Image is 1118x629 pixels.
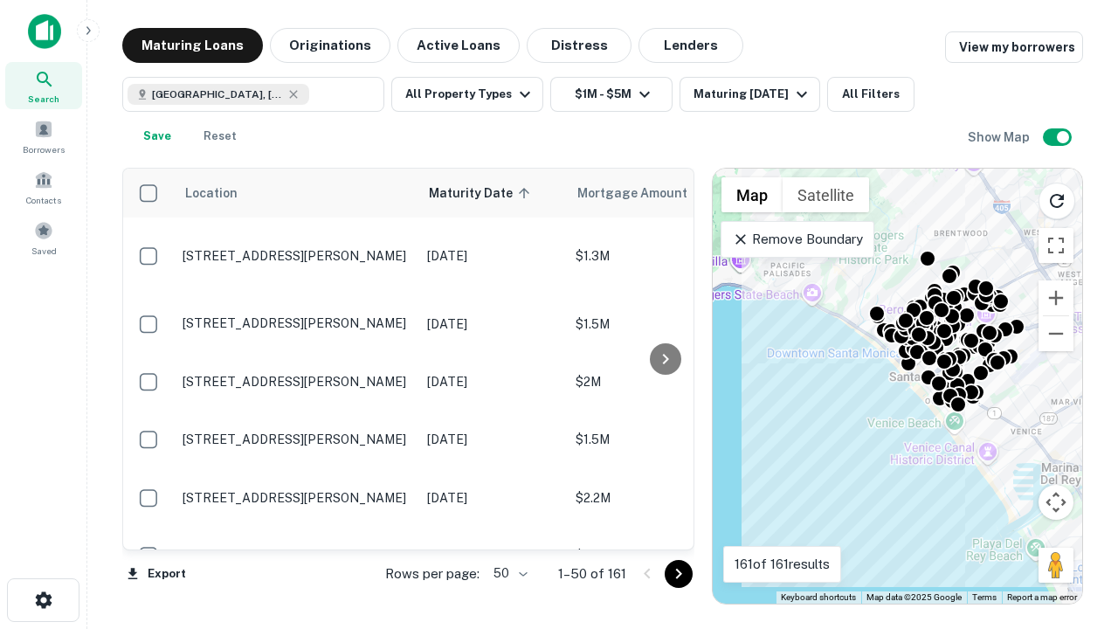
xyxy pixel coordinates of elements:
button: All Property Types [391,77,543,112]
p: 161 of 161 results [735,554,830,575]
span: Mortgage Amount [577,183,710,204]
button: Show satellite imagery [783,177,869,212]
button: Show street map [721,177,783,212]
span: Maturity Date [429,183,535,204]
p: [DATE] [427,488,558,508]
button: Export [122,561,190,587]
button: Maturing Loans [122,28,263,63]
p: [DATE] [427,372,558,391]
img: capitalize-icon.png [28,14,61,49]
button: Maturing [DATE] [680,77,820,112]
p: [DATE] [427,430,558,449]
div: 0 0 [713,169,1082,604]
p: $1.3M [576,246,750,266]
button: Toggle fullscreen view [1039,228,1073,263]
button: Zoom in [1039,280,1073,315]
button: Go to next page [665,560,693,588]
button: Originations [270,28,390,63]
a: Saved [5,214,82,261]
button: Distress [527,28,631,63]
iframe: Chat Widget [1031,489,1118,573]
button: Reload search area [1039,183,1075,219]
span: Map data ©2025 Google [866,592,962,602]
a: Search [5,62,82,109]
p: $2.2M [576,488,750,508]
button: Reset [192,119,248,154]
div: 50 [487,561,530,586]
span: Borrowers [23,142,65,156]
p: [DATE] [427,546,558,565]
p: $2M [576,372,750,391]
button: Keyboard shortcuts [781,591,856,604]
a: Open this area in Google Maps (opens a new window) [717,581,775,604]
p: [DATE] [427,314,558,334]
p: Rows per page: [385,563,480,584]
a: View my borrowers [945,31,1083,63]
p: [STREET_ADDRESS][PERSON_NAME] [183,490,410,506]
a: Terms (opens in new tab) [972,592,997,602]
h6: Show Map [968,128,1032,147]
span: [GEOGRAPHIC_DATA], [GEOGRAPHIC_DATA], [GEOGRAPHIC_DATA] [152,86,283,102]
button: Zoom out [1039,316,1073,351]
th: Mortgage Amount [567,169,759,218]
p: [STREET_ADDRESS][PERSON_NAME] [183,248,410,264]
a: Borrowers [5,113,82,160]
a: Contacts [5,163,82,211]
p: Remove Boundary [732,229,862,250]
button: Save your search to get updates of matches that match your search criteria. [129,119,185,154]
p: 1–50 of 161 [558,563,626,584]
p: $1.5M [576,314,750,334]
p: [STREET_ADDRESS][PERSON_NAME] [183,432,410,447]
div: Maturing [DATE] [694,84,812,105]
button: Active Loans [397,28,520,63]
th: Location [174,169,418,218]
span: Saved [31,244,57,258]
button: All Filters [827,77,914,112]
p: $1.5M [576,430,750,449]
span: Contacts [26,193,61,207]
p: [STREET_ADDRESS][PERSON_NAME] [183,315,410,331]
p: [STREET_ADDRESS][PERSON_NAME] [183,374,410,390]
th: Maturity Date [418,169,567,218]
span: Location [184,183,238,204]
button: Lenders [638,28,743,63]
button: Map camera controls [1039,485,1073,520]
span: Search [28,92,59,106]
p: [DATE] [427,246,558,266]
p: [STREET_ADDRESS][PERSON_NAME] [183,548,410,563]
button: $1M - $5M [550,77,673,112]
a: Report a map error [1007,592,1077,602]
img: Google [717,581,775,604]
p: $1.3M [576,546,750,565]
